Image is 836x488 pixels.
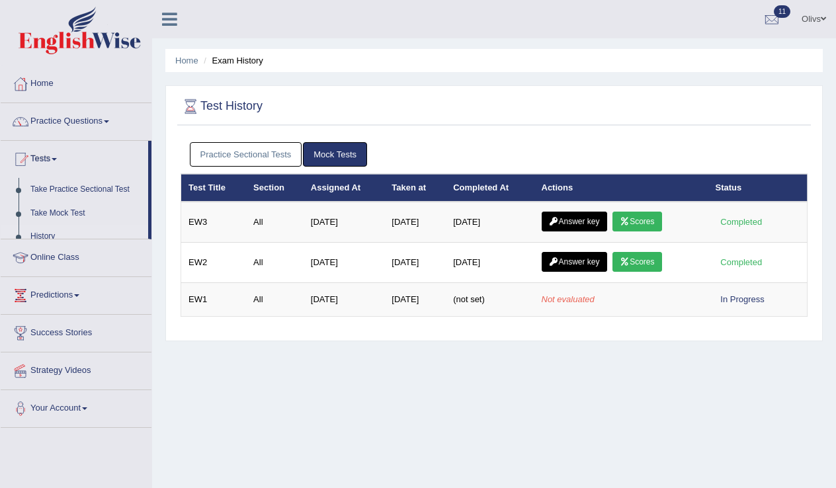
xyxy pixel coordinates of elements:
[446,243,534,283] td: [DATE]
[24,225,148,249] a: History
[384,202,446,243] td: [DATE]
[181,283,247,317] td: EW1
[304,174,384,202] th: Assigned At
[1,352,151,386] a: Strategy Videos
[303,142,367,167] a: Mock Tests
[1,103,151,136] a: Practice Questions
[200,54,263,67] li: Exam History
[181,202,247,243] td: EW3
[384,174,446,202] th: Taken at
[190,142,302,167] a: Practice Sectional Tests
[181,97,263,116] h2: Test History
[1,390,151,423] a: Your Account
[1,239,151,272] a: Online Class
[612,252,661,272] a: Scores
[542,294,595,304] em: Not evaluated
[534,174,708,202] th: Actions
[446,174,534,202] th: Completed At
[304,283,384,317] td: [DATE]
[246,174,304,202] th: Section
[1,65,151,99] a: Home
[181,243,247,283] td: EW2
[716,255,767,269] div: Completed
[384,283,446,317] td: [DATE]
[24,202,148,225] a: Take Mock Test
[304,243,384,283] td: [DATE]
[446,202,534,243] td: [DATE]
[716,215,767,229] div: Completed
[384,243,446,283] td: [DATE]
[1,315,151,348] a: Success Stories
[304,202,384,243] td: [DATE]
[246,202,304,243] td: All
[1,277,151,310] a: Predictions
[181,174,247,202] th: Test Title
[774,5,790,18] span: 11
[246,243,304,283] td: All
[542,252,607,272] a: Answer key
[716,292,770,306] div: In Progress
[542,212,607,231] a: Answer key
[1,141,148,174] a: Tests
[612,212,661,231] a: Scores
[24,178,148,202] a: Take Practice Sectional Test
[453,294,485,304] span: (not set)
[708,174,808,202] th: Status
[246,283,304,317] td: All
[175,56,198,65] a: Home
